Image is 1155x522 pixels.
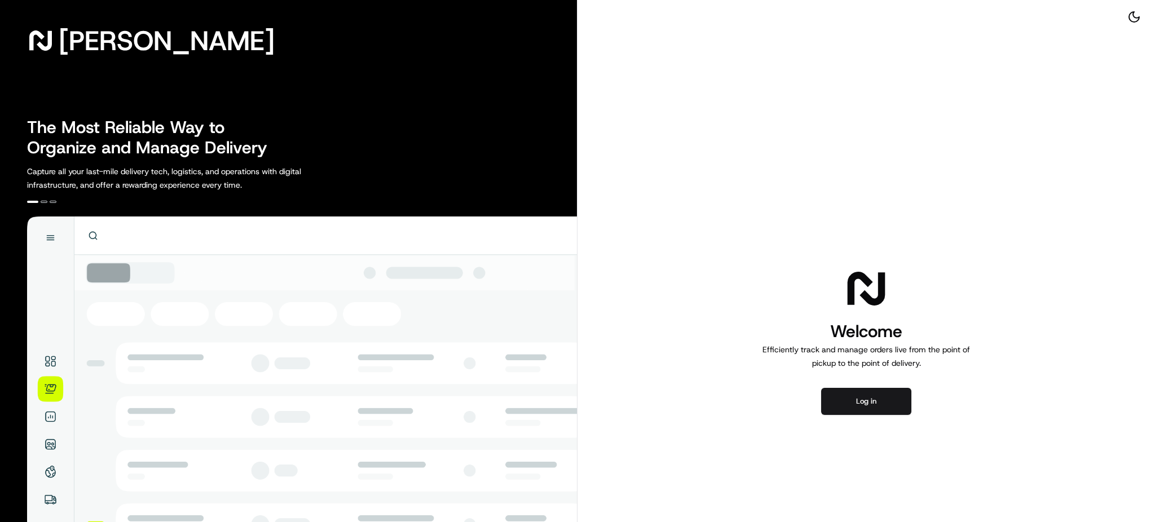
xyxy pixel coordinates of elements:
button: Log in [821,388,911,415]
p: Efficiently track and manage orders live from the point of pickup to the point of delivery. [758,343,975,370]
h1: Welcome [758,320,975,343]
h2: The Most Reliable Way to Organize and Manage Delivery [27,117,280,158]
span: [PERSON_NAME] [59,29,275,52]
p: Capture all your last-mile delivery tech, logistics, and operations with digital infrastructure, ... [27,165,352,192]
